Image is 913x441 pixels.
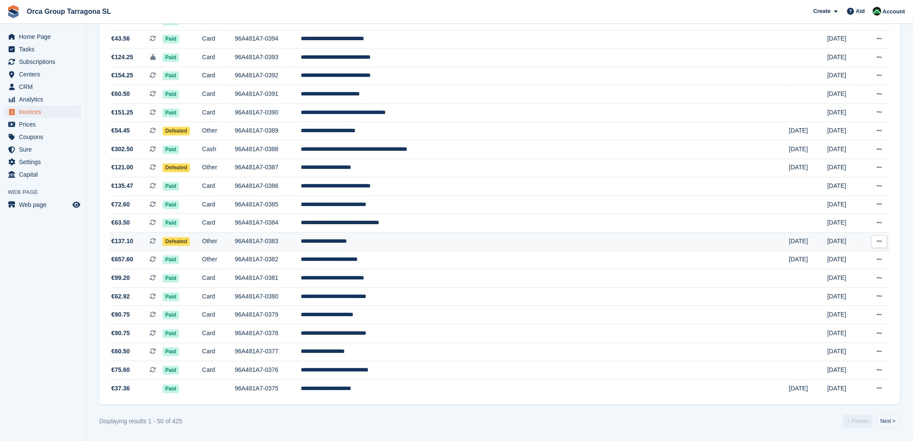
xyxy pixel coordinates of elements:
[828,311,847,318] font: [DATE]
[165,128,187,134] font: Defeated
[828,367,847,374] font: [DATE]
[165,294,176,300] font: Paid
[828,238,847,245] font: [DATE]
[71,200,82,210] a: Store Preview
[202,238,217,245] font: Other
[165,55,176,61] font: Paid
[856,8,865,14] font: Aid
[828,91,847,98] font: [DATE]
[202,201,215,208] font: Card
[19,96,43,103] font: Analytics
[19,159,41,165] font: Settings
[4,143,82,155] a: menu
[165,73,176,79] font: Paid
[202,35,215,42] font: Card
[235,385,278,392] font: 96A481A7-0375
[111,275,130,282] font: €99.20
[828,385,847,392] font: [DATE]
[828,17,847,24] font: [DATE]
[4,81,82,93] a: menu
[111,127,130,134] font: €54.45
[111,164,133,171] font: €121.00
[111,17,130,24] font: €45.38
[111,109,133,116] font: €151.25
[876,415,900,428] a: Next
[235,293,278,300] font: 96A481A7-0380
[111,54,133,61] font: €124.25
[202,330,215,337] font: Card
[883,8,905,15] font: Account
[111,35,130,42] font: €43.56
[235,238,278,245] font: 96A481A7-0383
[235,146,278,153] font: 96A481A7-0388
[165,220,176,226] font: Paid
[813,8,831,14] font: Create
[828,219,847,226] font: [DATE]
[202,146,216,153] font: Cash
[111,367,130,374] font: €75.60
[235,348,278,355] font: 96A481A7-0377
[165,202,176,208] font: Paid
[165,110,176,116] font: Paid
[202,275,215,282] font: Card
[19,171,38,178] font: Capital
[828,35,847,42] font: [DATE]
[4,156,82,168] a: menu
[828,183,847,190] font: [DATE]
[165,18,176,24] font: Paid
[789,127,808,134] font: [DATE]
[202,293,215,300] font: Card
[111,91,130,98] font: €60.50
[828,127,847,134] font: [DATE]
[202,348,215,355] font: Card
[4,93,82,105] a: menu
[111,238,133,245] font: €137.10
[111,146,133,153] font: €302.50
[19,201,47,208] font: Web page
[165,386,176,392] font: Paid
[202,164,217,171] font: Other
[235,35,278,42] font: 96A481A7-0394
[202,256,217,263] font: Other
[165,92,176,98] font: Paid
[235,91,278,98] font: 96A481A7-0391
[165,276,176,282] font: Paid
[19,121,36,128] font: Prices
[235,330,278,337] font: 96A481A7-0378
[165,349,176,355] font: Paid
[165,184,176,190] font: Paid
[19,146,32,153] font: Sure
[828,72,847,79] font: [DATE]
[165,239,187,245] font: Defeated
[789,256,808,263] font: [DATE]
[202,311,215,318] font: Card
[111,293,130,300] font: €62.92
[27,8,111,15] font: Orca Group Tarragona SL
[235,164,278,171] font: 96A481A7-0387
[202,109,215,116] font: Card
[111,183,133,190] font: €135.47
[841,415,902,428] nav: Pages
[235,109,278,116] font: 96A481A7-0390
[4,118,82,130] a: menu
[202,72,215,79] font: Card
[828,54,847,61] font: [DATE]
[828,109,847,116] font: [DATE]
[111,385,130,392] font: €37.36
[111,72,133,79] font: €154.25
[111,256,133,263] font: €657.60
[789,164,808,171] font: [DATE]
[19,133,43,140] font: Coupons
[828,330,847,337] font: [DATE]
[4,43,82,55] a: menu
[4,131,82,143] a: menu
[789,146,808,153] font: [DATE]
[111,219,130,226] font: €63.50
[881,419,896,425] font: Next >
[4,168,82,181] a: menu
[235,311,278,318] font: 96A481A7-0379
[235,275,278,282] font: 96A481A7-0381
[235,183,278,190] font: 96A481A7-0386
[828,348,847,355] font: [DATE]
[4,106,82,118] a: menu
